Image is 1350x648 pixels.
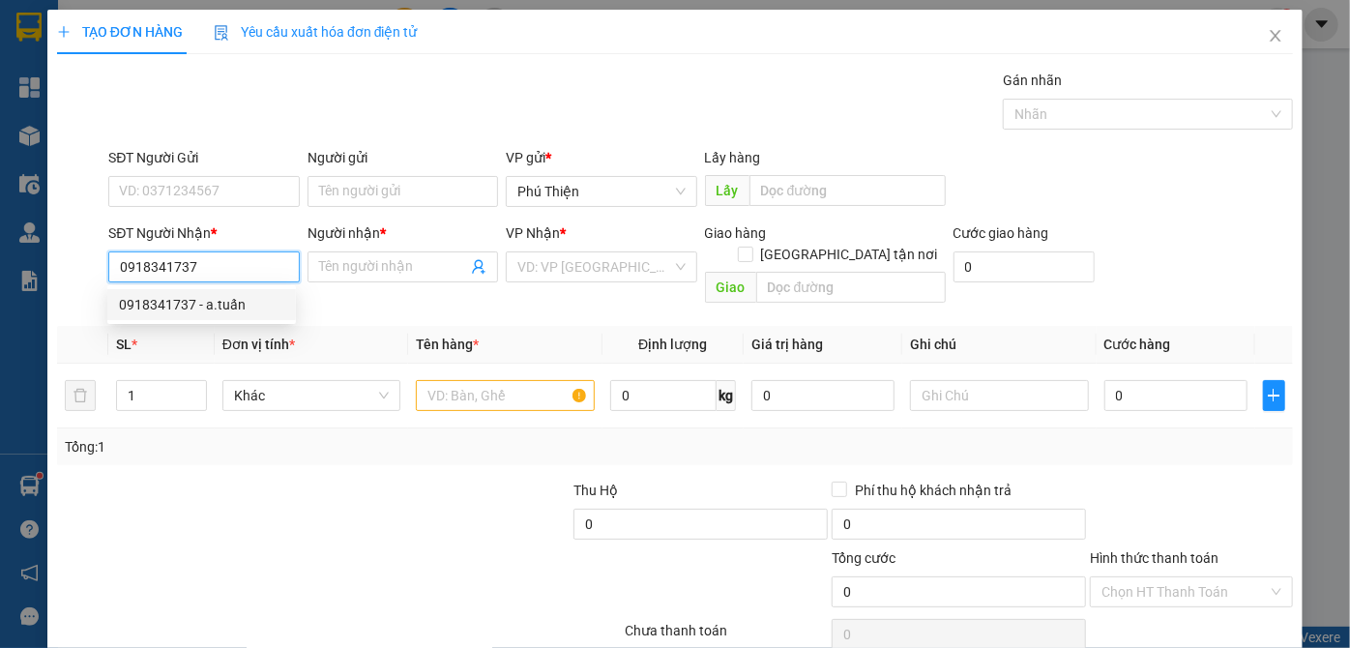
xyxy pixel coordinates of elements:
[416,337,479,352] span: Tên hàng
[705,225,767,241] span: Giao hàng
[717,380,736,411] span: kg
[108,147,299,168] div: SĐT Người Gửi
[308,222,498,244] div: Người nhận
[506,225,560,241] span: VP Nhận
[705,175,749,206] span: Lấy
[471,259,486,275] span: user-add
[638,337,707,352] span: Định lượng
[756,272,946,303] input: Dọc đường
[954,251,1095,282] input: Cước giao hàng
[1263,380,1286,411] button: plus
[902,326,1097,364] th: Ghi chú
[749,175,946,206] input: Dọc đường
[751,380,895,411] input: 0
[222,337,295,352] span: Đơn vị tính
[1264,388,1285,403] span: plus
[506,147,696,168] div: VP gửi
[517,177,685,206] span: Phú Thiện
[119,294,284,315] div: 0918341737 - a.tuấn
[234,381,390,410] span: Khác
[107,289,296,320] div: 0918341737 - a.tuấn
[57,24,183,40] span: TẠO ĐƠN HÀNG
[308,147,498,168] div: Người gửi
[832,550,895,566] span: Tổng cước
[573,483,618,498] span: Thu Hộ
[214,24,418,40] span: Yêu cầu xuất hóa đơn điện tử
[65,380,96,411] button: delete
[847,480,1019,501] span: Phí thu hộ khách nhận trả
[910,380,1089,411] input: Ghi Chú
[116,337,132,352] span: SL
[1104,337,1171,352] span: Cước hàng
[705,272,756,303] span: Giao
[751,337,823,352] span: Giá trị hàng
[705,150,761,165] span: Lấy hàng
[1248,10,1303,64] button: Close
[753,244,946,265] span: [GEOGRAPHIC_DATA] tận nơi
[1090,550,1218,566] label: Hình thức thanh toán
[1003,73,1062,88] label: Gán nhãn
[1268,28,1283,44] span: close
[108,222,299,244] div: SĐT Người Nhận
[65,436,522,457] div: Tổng: 1
[416,380,595,411] input: VD: Bàn, Ghế
[214,25,229,41] img: icon
[954,225,1049,241] label: Cước giao hàng
[57,25,71,39] span: plus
